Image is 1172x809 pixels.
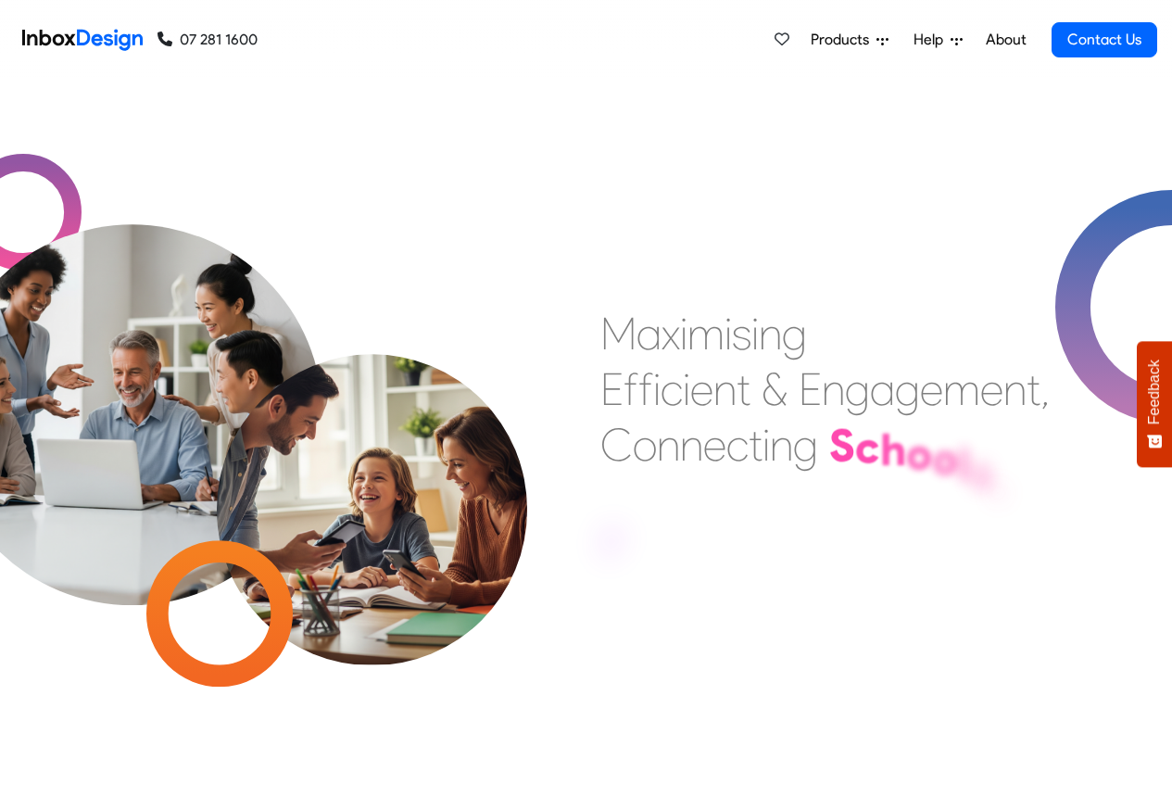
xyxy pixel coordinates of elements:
div: M [600,306,636,361]
div: c [661,361,683,417]
div: s [732,306,751,361]
div: n [822,361,845,417]
div: n [657,417,680,473]
div: c [855,419,880,474]
div: i [725,306,732,361]
div: t [737,361,750,417]
div: , [1040,361,1050,417]
div: E [799,361,822,417]
div: e [690,361,713,417]
div: i [683,361,690,417]
div: i [653,361,661,417]
div: m [687,306,725,361]
div: e [703,417,726,473]
div: i [762,417,770,473]
div: l [958,436,970,492]
div: i [680,306,687,361]
div: f [638,361,653,417]
div: E [600,361,624,417]
div: n [713,361,737,417]
div: o [932,431,958,487]
div: e [980,361,1003,417]
div: , [992,452,1005,508]
img: parents_with_child.png [178,277,566,665]
span: Feedback [1146,360,1163,424]
span: Help [914,29,951,51]
div: a [636,306,662,361]
div: c [726,417,749,473]
div: f [624,361,638,417]
div: g [782,306,807,361]
div: t [1027,361,1040,417]
a: Help [906,21,970,58]
span: Products [811,29,876,51]
div: n [759,306,782,361]
div: o [633,417,657,473]
div: e [920,361,943,417]
div: h [880,422,906,477]
div: n [770,417,793,473]
div: & [762,361,788,417]
div: n [680,417,703,473]
div: m [943,361,980,417]
div: n [1003,361,1027,417]
div: Maximising Efficient & Engagement, Connecting Schools, Families, and Students. [600,306,1050,584]
div: g [895,361,920,417]
div: g [845,361,870,417]
div: o [906,425,932,481]
a: About [980,21,1031,58]
div: C [600,417,633,473]
div: g [793,417,818,473]
div: i [751,306,759,361]
div: t [749,417,762,473]
div: x [662,306,680,361]
button: Feedback - Show survey [1137,341,1172,467]
a: Products [803,21,896,58]
a: Contact Us [1052,22,1157,57]
div: F [600,517,626,573]
div: a [870,361,895,417]
div: S [829,418,855,474]
div: s [970,444,992,499]
a: 07 281 1600 [158,29,258,51]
